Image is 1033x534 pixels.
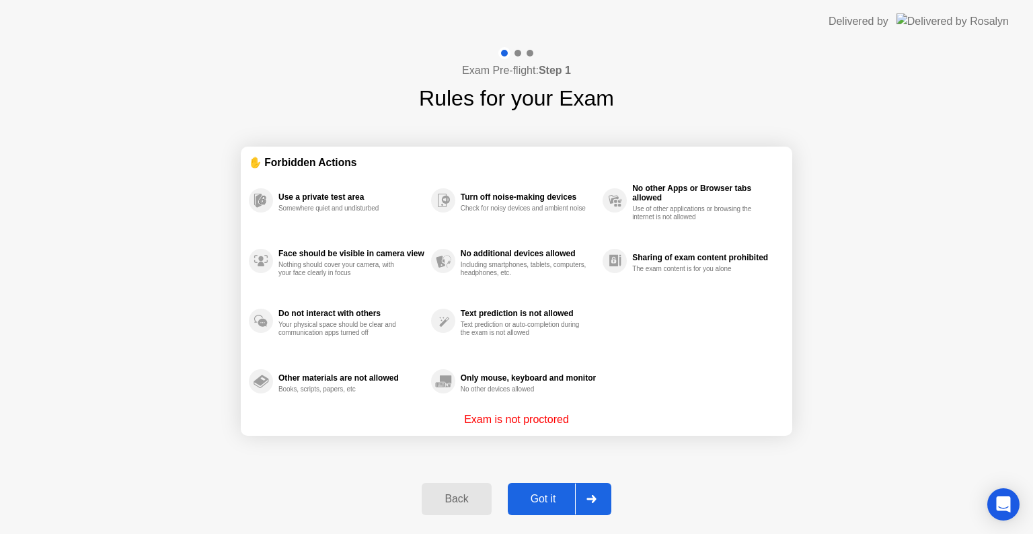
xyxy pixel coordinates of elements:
img: Delivered by Rosalyn [896,13,1009,29]
button: Back [422,483,491,515]
div: Other materials are not allowed [278,373,424,383]
div: No additional devices allowed [461,249,596,258]
div: Use of other applications or browsing the internet is not allowed [632,205,759,221]
button: Got it [508,483,611,515]
div: Somewhere quiet and undisturbed [278,204,406,213]
div: No other devices allowed [461,385,588,393]
div: Text prediction is not allowed [461,309,596,318]
h1: Rules for your Exam [419,82,614,114]
div: Delivered by [829,13,888,30]
div: Got it [512,493,575,505]
div: The exam content is for you alone [632,265,759,273]
b: Step 1 [539,65,571,76]
div: Turn off noise-making devices [461,192,596,202]
div: Including smartphones, tablets, computers, headphones, etc. [461,261,588,277]
div: ✋ Forbidden Actions [249,155,784,170]
div: Back [426,493,487,505]
div: Use a private test area [278,192,424,202]
div: Open Intercom Messenger [987,488,1020,521]
div: Text prediction or auto-completion during the exam is not allowed [461,321,588,337]
div: No other Apps or Browser tabs allowed [632,184,777,202]
div: Face should be visible in camera view [278,249,424,258]
div: Your physical space should be clear and communication apps turned off [278,321,406,337]
div: Do not interact with others [278,309,424,318]
div: Sharing of exam content prohibited [632,253,777,262]
div: Books, scripts, papers, etc [278,385,406,393]
div: Nothing should cover your camera, with your face clearly in focus [278,261,406,277]
div: Only mouse, keyboard and monitor [461,373,596,383]
p: Exam is not proctored [464,412,569,428]
h4: Exam Pre-flight: [462,63,571,79]
div: Check for noisy devices and ambient noise [461,204,588,213]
